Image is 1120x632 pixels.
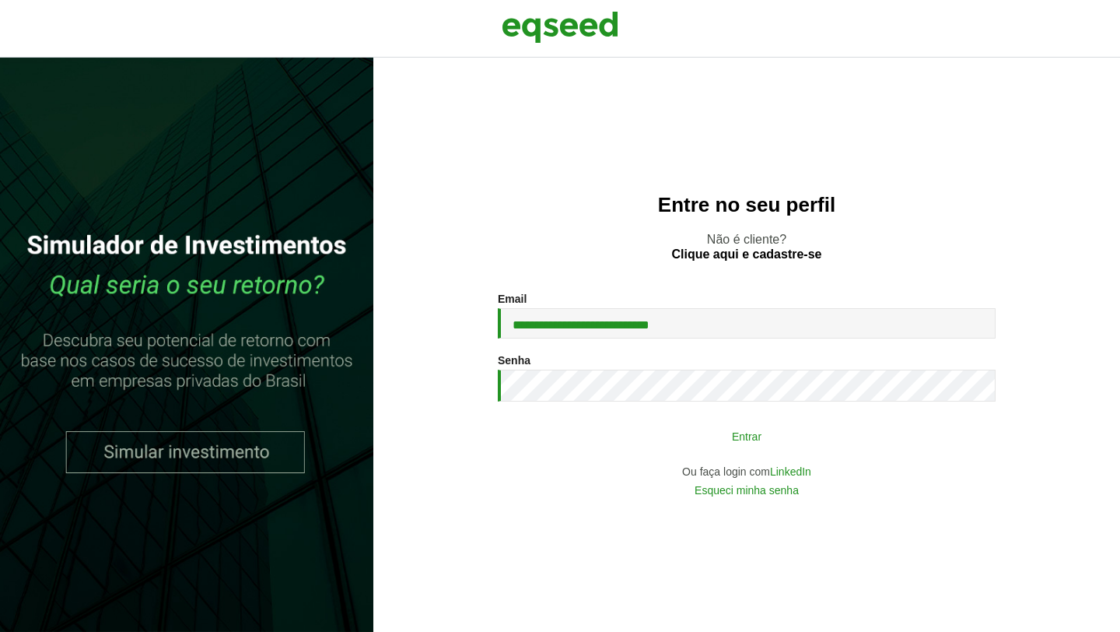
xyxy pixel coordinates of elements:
[498,355,530,366] label: Senha
[404,232,1089,262] p: Não é cliente?
[770,466,811,477] a: LinkedIn
[672,248,822,261] a: Clique aqui e cadastre-se
[544,421,949,451] button: Entrar
[498,293,527,304] label: Email
[502,8,618,47] img: EqSeed Logo
[498,466,996,477] div: Ou faça login com
[695,485,799,496] a: Esqueci minha senha
[404,194,1089,216] h2: Entre no seu perfil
